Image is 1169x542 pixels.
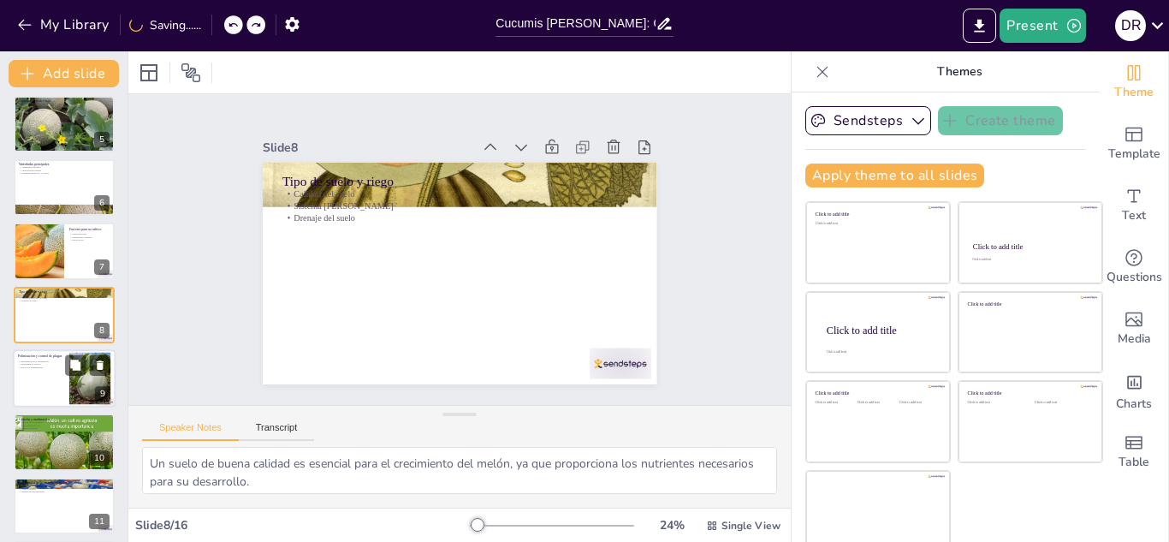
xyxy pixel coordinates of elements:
[14,478,115,534] div: 11
[19,102,110,105] p: Variedad de formas
[19,480,110,485] p: Importancia de la cosecha oportuna
[14,414,115,470] div: 10
[19,98,110,103] p: Características del fruto
[495,11,656,36] input: Insert title
[827,324,936,336] div: Click to add title
[19,296,110,300] p: Sistema [PERSON_NAME]
[94,323,110,338] div: 8
[19,420,110,424] p: Indicadores de madurez
[142,447,777,494] textarea: Un suelo de buena calidad es esencial para el crecimiento del melón, ya que proporciona los nutri...
[94,195,110,211] div: 6
[19,108,110,111] p: Importancia de la variedad
[1100,236,1168,298] div: Get real-time input from your audience
[1122,206,1146,225] span: Text
[19,293,110,296] p: Calidad del suelo
[1100,298,1168,360] div: Add images, graphics, shapes or video
[287,100,495,159] div: Slide 8
[968,301,1090,307] div: Click to add title
[816,211,938,217] div: Click to add title
[19,423,110,426] p: Importancia del olor
[1100,175,1168,236] div: Add text boxes
[651,517,692,533] div: 24 %
[19,416,110,421] p: Cosecha y maduración
[1107,268,1162,287] span: Questions
[1114,83,1154,102] span: Theme
[721,519,780,533] span: Single View
[1116,395,1152,414] span: Charts
[1115,10,1146,41] div: D R
[9,60,119,87] button: Add slide
[14,287,115,343] div: 8
[299,137,650,229] p: Tipo de suelo y riego
[14,223,115,279] div: 7
[19,487,110,491] p: Sabor y dulzura
[816,401,854,405] div: Click to add text
[181,63,201,83] span: Position
[836,51,1083,92] p: Themes
[296,152,645,237] p: Calidad del suelo
[89,514,110,529] div: 11
[13,11,116,39] button: My Library
[13,349,116,408] div: 9
[94,259,110,275] div: 7
[89,450,110,466] div: 10
[135,59,163,86] div: Layout
[805,164,984,188] button: Apply theme to all slides
[827,350,935,354] div: Click to add body
[14,96,115,152] div: 5
[19,169,110,172] p: Características únicas
[18,354,64,359] p: Polinización y control de plagas
[899,401,938,405] div: Click to add text
[1119,453,1149,472] span: Table
[938,106,1063,135] button: Create theme
[69,233,110,236] p: Clima adecuado
[69,239,110,242] p: Horas de luz
[18,366,64,369] p: Rol de los polinizadores
[19,172,110,176] p: Demanda [PERSON_NAME]
[90,354,110,375] button: Delete Slide
[1035,401,1089,405] div: Click to add text
[239,422,315,441] button: Transcript
[95,387,110,402] div: 9
[69,227,110,232] p: Factores para su cultivo
[1100,360,1168,421] div: Add charts and graphs
[1100,51,1168,113] div: Change the overall theme
[1118,330,1151,348] span: Media
[1000,9,1085,43] button: Present
[18,363,64,366] p: Estrategias de control
[973,242,1087,251] div: Click to add title
[135,517,470,533] div: Slide 8 / 16
[291,176,640,262] p: Drenaje del suelo
[19,105,110,109] p: Colores de pulpa
[816,222,938,226] div: Click to add text
[968,401,1022,405] div: Click to add text
[14,159,115,216] div: 6
[972,259,1086,262] div: Click to add text
[19,165,110,169] p: Variedades populares
[1100,113,1168,175] div: Add ready made slides
[19,299,110,302] p: Drenaje del suelo
[142,422,239,441] button: Speaker Notes
[94,132,110,147] div: 5
[19,491,110,494] p: Reputación del agricultor
[294,164,643,250] p: Sistema [PERSON_NAME]
[19,289,110,294] p: Tipo de suelo y riego
[1115,9,1146,43] button: D R
[18,360,64,363] p: Importancia de la polinización
[805,106,931,135] button: Sendsteps
[69,235,110,239] p: Temperaturas óptimas
[19,484,110,487] p: Consecuencias de la recolección temprana
[19,426,110,430] p: Sonido al golpear
[1108,145,1160,164] span: Template
[1100,421,1168,483] div: Add a table
[19,162,110,167] p: Variedades principales
[968,390,1090,396] div: Click to add title
[65,354,86,375] button: Duplicate Slide
[963,9,996,43] button: Export to PowerPoint
[129,17,201,33] div: Saving......
[816,390,938,396] div: Click to add title
[857,401,896,405] div: Click to add text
